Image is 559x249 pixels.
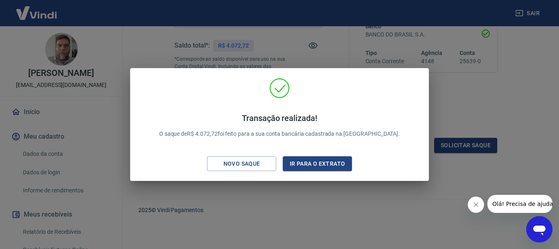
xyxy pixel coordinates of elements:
[468,196,484,213] iframe: Fechar mensagem
[159,113,400,138] p: O saque de R$ 4.072,72 foi feito para a sua conta bancária cadastrada na [GEOGRAPHIC_DATA].
[487,195,552,213] iframe: Mensagem da empresa
[5,6,69,12] span: Olá! Precisa de ajuda?
[283,156,352,171] button: Ir para o extrato
[214,159,270,169] div: Novo saque
[207,156,276,171] button: Novo saque
[526,216,552,242] iframe: Botão para abrir a janela de mensagens
[159,113,400,123] h4: Transação realizada!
